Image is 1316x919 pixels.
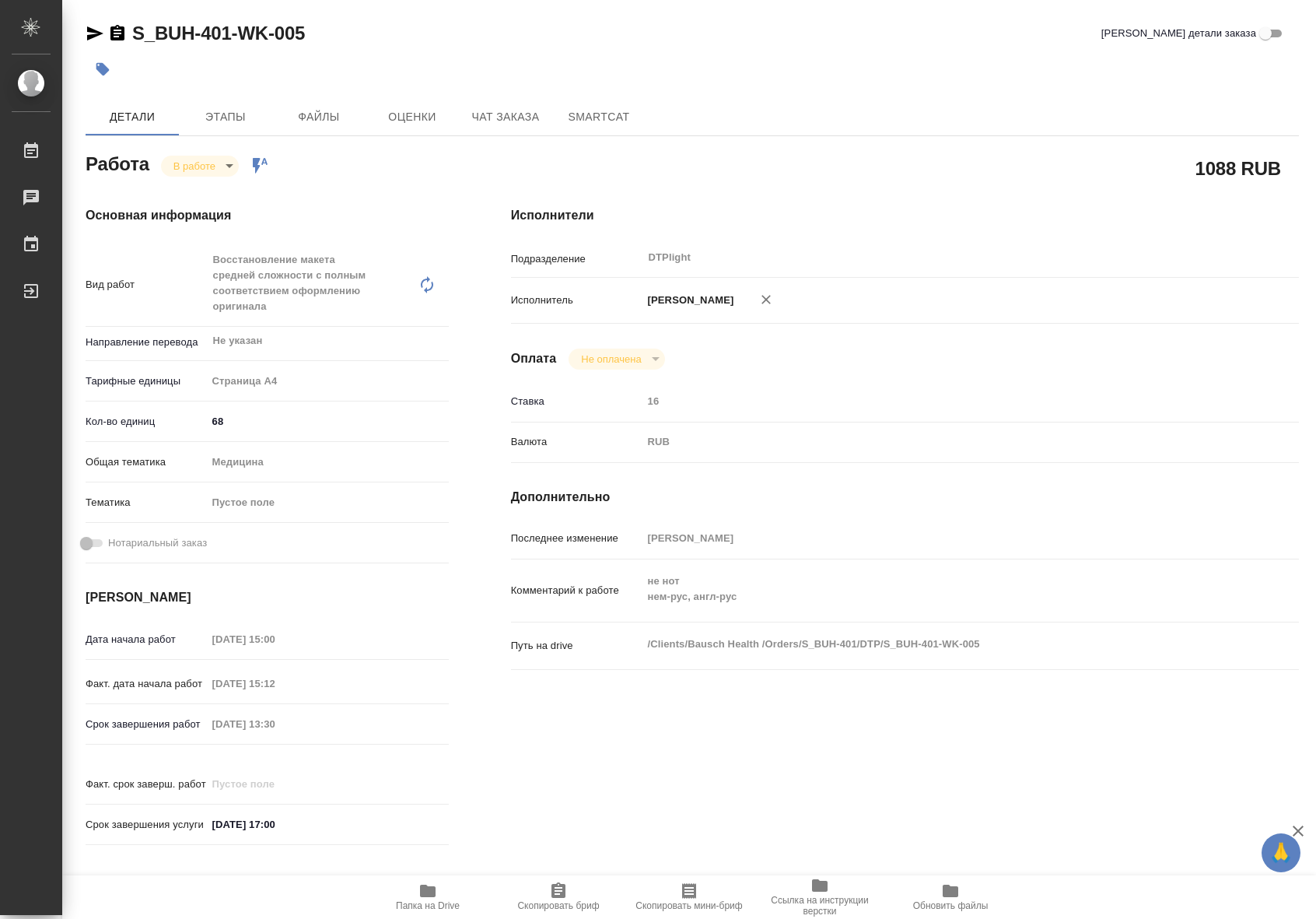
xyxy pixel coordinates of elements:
[764,895,876,917] span: Ссылка на инструкции верстки
[913,900,989,911] span: Обновить файлы
[207,449,449,475] div: Медицина
[749,282,783,317] button: Удалить исполнителя
[86,149,149,177] h2: Работа
[511,531,642,546] p: Последнее изменение
[1268,837,1294,869] span: 🙏
[86,277,207,293] p: Вид работ
[86,495,207,510] p: Тематика
[624,875,754,919] button: Скопировать мини-бриф
[207,489,449,516] div: Пустое поле
[188,107,263,127] span: Этапы
[212,495,430,510] div: Пустое поле
[86,676,207,692] p: Факт. дата начала работ
[642,429,1234,455] div: RUB
[86,632,207,647] p: Дата начала работ
[207,813,343,836] input: ✎ Введи что-нибудь
[511,394,642,409] p: Ставка
[511,251,642,267] p: Подразделение
[86,374,207,389] p: Тарифные единицы
[562,107,636,127] span: SmartCat
[207,773,343,795] input: Пустое поле
[207,368,449,395] div: Страница А4
[169,160,220,173] button: В работе
[86,717,207,732] p: Срок завершения работ
[86,777,207,792] p: Факт. срок заверш. работ
[86,335,207,350] p: Направление перевода
[511,349,557,368] h4: Оплата
[207,628,343,651] input: Пустое поле
[108,535,207,551] span: Нотариальный заказ
[207,410,449,433] input: ✎ Введи что-нибудь
[86,588,449,607] h4: [PERSON_NAME]
[86,817,207,833] p: Срок завершения услуги
[754,875,885,919] button: Ссылка на инструкции верстки
[86,414,207,430] p: Кол-во единиц
[511,583,642,598] p: Комментарий к работе
[569,349,664,370] div: В работе
[642,631,1234,658] textarea: /Clients/Bausch Health /Orders/S_BUH-401/DTP/S_BUH-401-WK-005
[576,353,646,366] button: Не оплачена
[86,206,449,225] h4: Основная информация
[396,900,460,911] span: Папка на Drive
[511,293,642,308] p: Исполнитель
[108,24,127,43] button: Скопировать ссылку
[511,434,642,450] p: Валюта
[95,107,170,127] span: Детали
[642,568,1234,610] textarea: не нот нем-рус, англ-рус
[86,52,120,86] button: Добавить тэг
[1101,26,1256,41] span: [PERSON_NAME] детали заказа
[511,638,642,654] p: Путь на drive
[642,527,1234,549] input: Пустое поле
[517,900,599,911] span: Скопировать бриф
[207,672,343,695] input: Пустое поле
[282,107,356,127] span: Файлы
[1195,155,1281,181] h2: 1088 RUB
[468,107,543,127] span: Чат заказа
[511,206,1299,225] h4: Исполнители
[511,488,1299,507] h4: Дополнительно
[86,24,104,43] button: Скопировать ссылку для ЯМессенджера
[885,875,1016,919] button: Обновить файлы
[86,454,207,470] p: Общая тематика
[161,156,239,177] div: В работе
[375,107,450,127] span: Оценки
[207,713,343,735] input: Пустое поле
[635,900,742,911] span: Скопировать мини-бриф
[642,390,1234,412] input: Пустое поле
[132,23,305,44] a: S_BUH-401-WK-005
[642,293,734,308] p: [PERSON_NAME]
[493,875,624,919] button: Скопировать бриф
[362,875,493,919] button: Папка на Drive
[1262,833,1300,872] button: 🙏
